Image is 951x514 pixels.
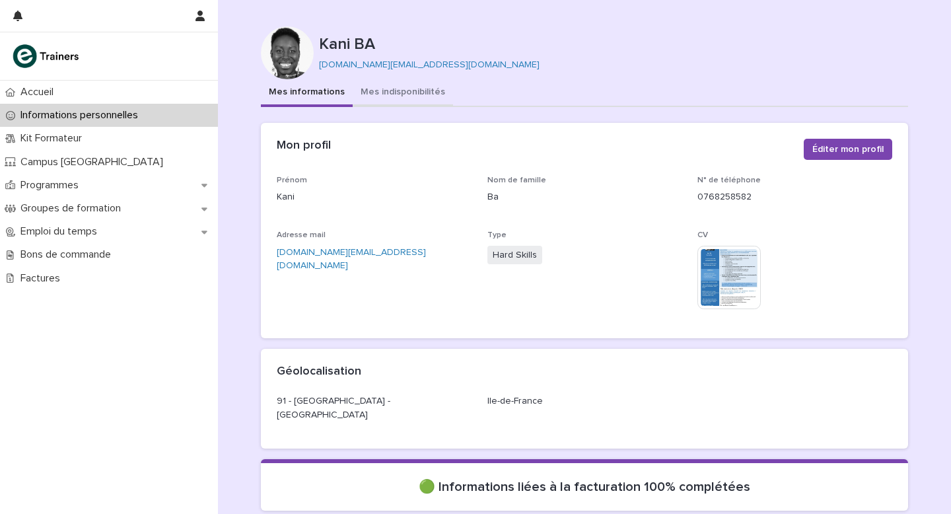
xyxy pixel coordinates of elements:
[261,79,353,107] button: Mes informations
[11,43,83,69] img: K0CqGN7SDeD6s4JG8KQk
[277,139,331,153] h2: Mon profil
[804,139,892,160] button: Éditer mon profil
[277,365,361,379] h2: Géolocalisation
[15,179,89,192] p: Programmes
[487,190,682,204] p: Ba
[277,231,326,239] span: Adresse mail
[277,479,892,495] p: 🟢 Informations liées à la facturation 100% complétées
[15,248,122,261] p: Bons de commande
[697,190,892,204] p: 0768258582
[319,60,540,69] a: [DOMAIN_NAME][EMAIL_ADDRESS][DOMAIN_NAME]
[15,202,131,215] p: Groupes de formation
[15,132,92,145] p: Kit Formateur
[277,176,307,184] span: Prénom
[487,394,682,408] p: Ile-de-France
[277,248,426,271] a: [DOMAIN_NAME][EMAIL_ADDRESS][DOMAIN_NAME]
[277,394,472,422] p: 91 - [GEOGRAPHIC_DATA] - [GEOGRAPHIC_DATA]
[487,246,542,265] span: Hard Skills
[15,86,64,98] p: Accueil
[353,79,453,107] button: Mes indisponibilités
[697,231,708,239] span: CV
[15,272,71,285] p: Factures
[277,190,472,204] p: Kani
[812,143,884,156] span: Éditer mon profil
[487,231,507,239] span: Type
[697,176,761,184] span: N° de téléphone
[15,109,149,122] p: Informations personnelles
[15,156,174,168] p: Campus [GEOGRAPHIC_DATA]
[15,225,108,238] p: Emploi du temps
[319,35,903,54] p: Kani BA
[487,176,546,184] span: Nom de famille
